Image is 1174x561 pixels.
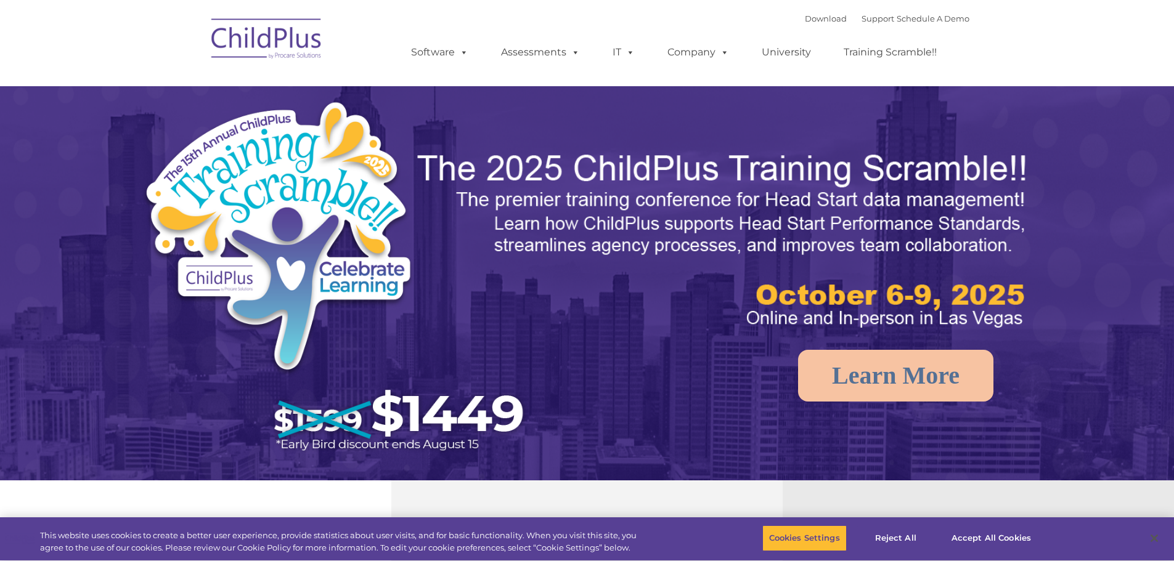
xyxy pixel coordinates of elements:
[399,40,481,65] a: Software
[171,132,224,141] span: Phone number
[205,10,328,71] img: ChildPlus by Procare Solutions
[857,525,934,551] button: Reject All
[862,14,894,23] a: Support
[897,14,969,23] a: Schedule A Demo
[798,350,993,402] a: Learn More
[171,81,209,91] span: Last name
[40,530,646,554] div: This website uses cookies to create a better user experience, provide statistics about user visit...
[489,40,592,65] a: Assessments
[805,14,969,23] font: |
[762,525,847,551] button: Cookies Settings
[655,40,741,65] a: Company
[749,40,823,65] a: University
[600,40,647,65] a: IT
[1141,525,1168,552] button: Close
[805,14,847,23] a: Download
[945,525,1038,551] button: Accept All Cookies
[831,40,949,65] a: Training Scramble!!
